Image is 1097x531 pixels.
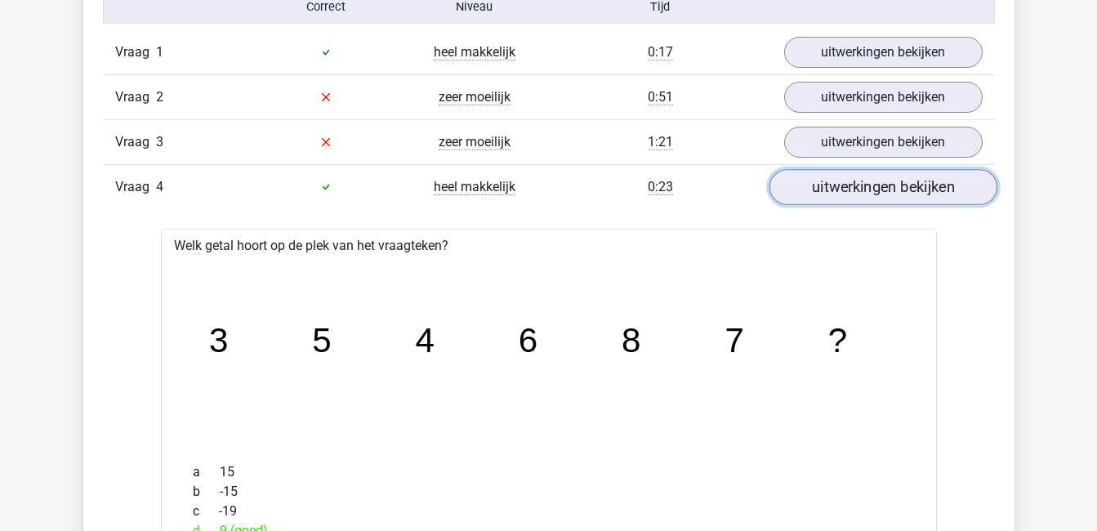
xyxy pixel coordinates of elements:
[193,502,219,521] span: c
[156,134,163,149] span: 3
[784,82,983,113] a: uitwerkingen bekijken
[193,462,220,482] span: a
[115,87,156,107] span: Vraag
[156,44,163,60] span: 1
[648,179,673,195] span: 0:23
[312,321,331,359] tspan: 5
[181,482,917,502] div: -15
[115,177,156,197] span: Vraag
[784,37,983,68] a: uitwerkingen bekijken
[193,482,220,502] span: b
[181,462,917,482] div: 15
[769,169,997,205] a: uitwerkingen bekijken
[622,321,641,359] tspan: 8
[209,321,228,359] tspan: 3
[519,321,537,359] tspan: 6
[156,179,163,194] span: 4
[439,89,511,105] span: zeer moeilijk
[725,321,744,359] tspan: 7
[648,89,673,105] span: 0:51
[156,89,163,105] span: 2
[648,44,673,60] span: 0:17
[784,127,983,158] a: uitwerkingen bekijken
[439,134,511,150] span: zeer moeilijk
[416,321,435,359] tspan: 4
[115,132,156,152] span: Vraag
[434,44,515,60] span: heel makkelijk
[829,321,848,359] tspan: ?
[648,134,673,150] span: 1:21
[181,502,917,521] div: -19
[434,179,515,195] span: heel makkelijk
[115,42,156,62] span: Vraag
